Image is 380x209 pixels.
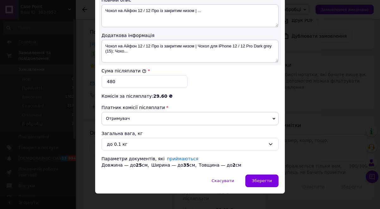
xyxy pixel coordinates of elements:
[101,112,279,125] span: Отримувач
[232,163,236,168] span: 2
[101,156,279,168] div: Параметри документів, які Довжина — до см, Ширина — до см, Товщина — до см
[167,156,199,161] a: приймаються
[211,178,234,183] span: Скасувати
[252,178,272,183] span: Зберегти
[136,163,142,168] span: 25
[101,130,279,137] div: Загальна вага, кг
[101,32,279,39] div: Додаткова інформація
[153,94,173,99] span: 29.60 ₴
[101,4,279,27] textarea: Чохол на Айфон 12 / 12 Про із закритим низом | ...
[101,105,165,110] span: Платник комісії післяплати
[101,40,279,63] textarea: Чохол на Айфон 12 / 12 Про із закритим низом | Чохол для iPhone 12 / 12 Pro Dark grey (15); Чохо...
[183,163,189,168] span: 35
[101,68,146,73] label: Сума післяплати
[101,93,279,99] div: Комісія за післяплату:
[107,141,266,148] div: до 0.1 кг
